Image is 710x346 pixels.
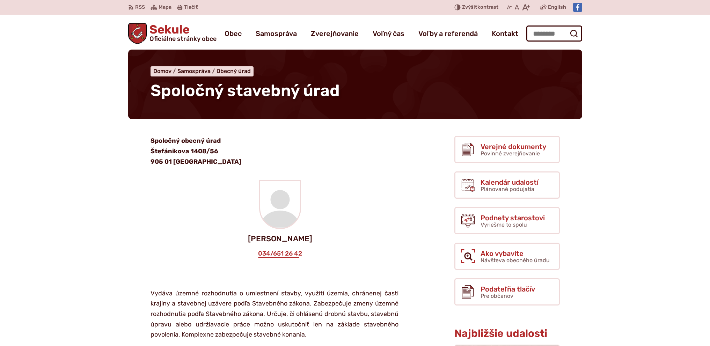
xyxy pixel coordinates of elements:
span: Podateľňa tlačív [481,285,535,293]
span: Pre občanov [481,293,513,299]
a: Ako vybavíte Návšteva obecného úradu [454,243,560,270]
a: Kontakt [492,24,518,43]
img: Prejsť na domovskú stránku [128,23,147,44]
span: Oficiálne stránky obce [149,36,217,42]
span: kontrast [462,5,498,10]
span: Podnety starostovi [481,214,545,222]
span: Sekule [147,24,217,42]
span: English [548,3,566,12]
span: Zvýšiť [462,4,477,10]
span: Plánované podujatia [481,186,534,192]
span: Domov [153,68,171,74]
a: Obec [225,24,242,43]
span: Návšteva obecného úradu [481,257,550,264]
p: Vydáva územné rozhodnutia o umiestnení stavby, využití územia, chránenej časti krajiny a stavebne... [151,288,398,340]
p: [PERSON_NAME] [139,235,421,243]
h3: Najbližšie udalosti [454,328,560,339]
strong: Spoločný obecný úrad Štefánikova 1408/56 905 01 [GEOGRAPHIC_DATA] [151,137,241,165]
span: Samospráva [177,68,211,74]
a: Podateľňa tlačív Pre občanov [454,278,560,305]
span: Kalendár udalostí [481,178,539,186]
span: Mapa [159,3,171,12]
span: Povinné zverejňovanie [481,150,540,157]
a: Obecný úrad [217,68,251,74]
a: Verejné dokumenty Povinné zverejňovanie [454,136,560,163]
a: Samospráva [256,24,297,43]
a: Kalendár udalostí Plánované podujatia [454,171,560,199]
a: Voľný čas [373,24,404,43]
a: Samospráva [177,68,217,74]
a: English [547,3,568,12]
a: Podnety starostovi Vyriešme to spolu [454,207,560,234]
a: Voľby a referendá [418,24,478,43]
img: Prejsť na Facebook stránku [573,3,582,12]
span: Ako vybavíte [481,250,550,257]
a: Zverejňovanie [311,24,359,43]
span: RSS [135,3,145,12]
a: Domov [153,68,177,74]
span: Vyriešme to spolu [481,221,527,228]
span: Spoločný stavebný úrad [151,81,340,100]
span: Tlačiť [184,5,198,10]
span: Verejné dokumenty [481,143,546,150]
a: Logo Sekule, prejsť na domovskú stránku. [128,23,217,44]
a: 034/651 26 42 [257,250,303,258]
